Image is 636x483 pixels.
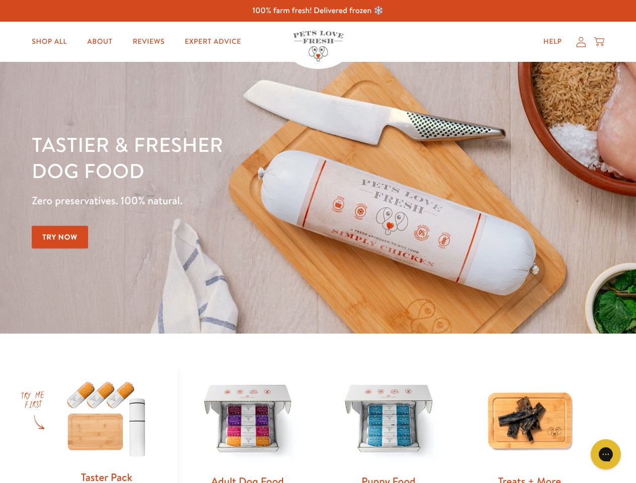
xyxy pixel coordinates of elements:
[535,32,570,52] a: Help
[124,32,172,52] a: Reviews
[32,226,88,249] a: Try Now
[586,436,626,473] iframe: Gorgias live chat messenger
[177,32,249,52] a: Expert Advice
[32,192,413,210] p: Zero preservatives. 100% natural.
[24,32,75,52] a: Shop All
[79,32,120,52] a: About
[293,31,343,61] img: Pets Love Fresh
[32,131,413,184] h1: Tastier & fresher dog food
